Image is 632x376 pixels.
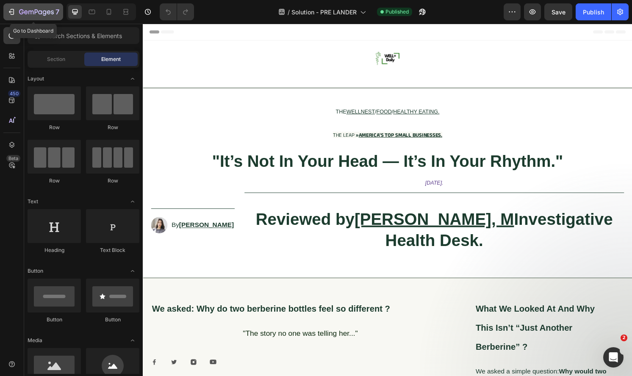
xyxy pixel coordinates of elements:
[346,331,399,340] strong: Berberine” ?
[310,112,311,119] u: .
[28,27,139,44] input: Search Sections & Elements
[8,131,500,155] h1: "It’s Not In Your Head — It’s In Your Rhythm."
[126,334,139,347] span: Toggle open
[552,8,565,16] span: Save
[126,72,139,86] span: Toggle open
[69,348,76,355] img: Alt Image
[86,124,139,131] div: Row
[126,195,139,208] span: Toggle open
[621,335,627,341] span: 2
[28,75,44,83] span: Layout
[220,194,385,212] u: [PERSON_NAME], M
[160,3,194,20] div: Undo/Redo
[86,177,139,185] div: Row
[8,201,25,218] img: gempages_432750572815254551-0328f95b-0bc8-4ef8-9375-f47b96a60717.png
[243,88,259,94] u: FOOD
[112,191,493,237] h1: Reviewed by Investigative Health Desk.
[224,112,310,119] u: America's Top Small Businesses
[224,102,310,121] a: America's Top Small Businesses
[28,267,43,275] span: Button
[49,348,56,355] a: Image Title
[49,348,56,355] img: Alt Image
[291,8,357,17] span: Solution - PRE LANDER
[211,88,241,94] u: WELLNEST
[260,88,308,94] u: Healthy Eating.
[55,7,59,17] p: 7
[346,291,469,301] strong: What We Looked At And Why
[28,177,81,185] div: Row
[583,8,604,17] div: Publish
[576,3,611,20] button: Publish
[28,337,42,344] span: Media
[104,318,223,326] span: "The story no one was telling her..."
[544,3,572,20] button: Save
[143,24,632,376] iframe: Design area
[603,347,624,368] iframe: Intercom live chat
[6,155,20,162] div: Beta
[346,357,499,375] p: We asked a simple question:
[47,55,65,63] span: Section
[28,198,38,205] span: Text
[385,8,409,16] span: Published
[8,348,15,355] img: Alt Image
[126,264,139,278] span: Toggle open
[38,205,94,213] u: [PERSON_NAME]
[101,55,121,63] span: Element
[197,112,220,119] span: The leap
[28,124,81,131] div: Row
[293,162,312,169] i: [DATE].
[30,205,94,214] p: By
[346,311,446,321] strong: This Isn’t “Just Another
[288,8,290,17] span: /
[9,291,257,301] strong: We asked: Why do two berberine bottles feel so different ?
[221,112,224,119] strong: »
[86,316,139,323] div: Button
[3,3,63,20] button: 7
[28,246,81,254] div: Heading
[9,88,499,95] p: THE / /
[28,316,81,323] div: Button
[8,90,20,97] div: 450
[29,348,36,355] img: Alt Image
[86,246,139,254] div: Text Block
